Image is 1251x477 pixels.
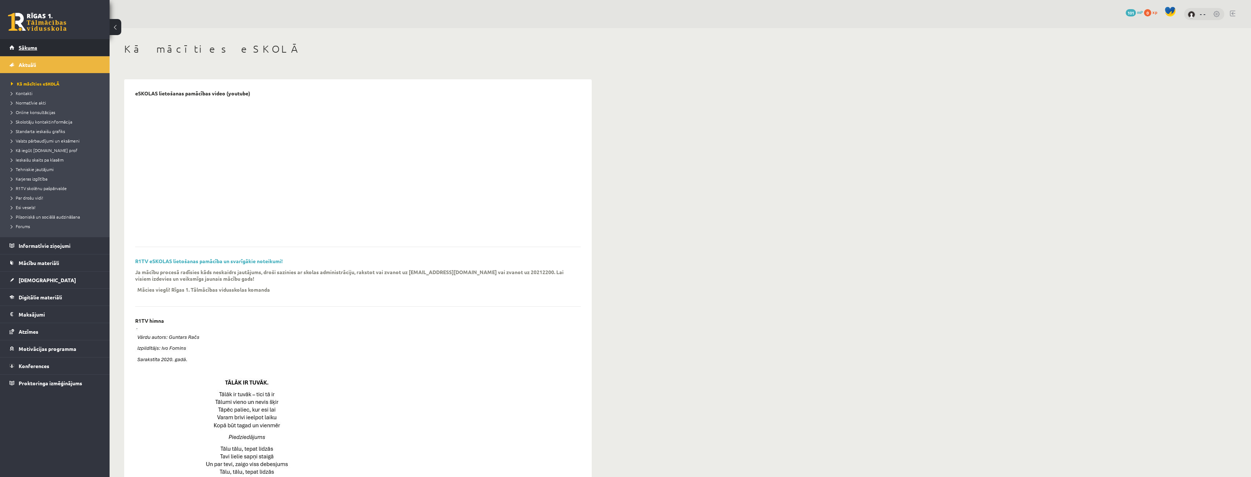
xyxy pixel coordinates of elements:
a: - - [1200,10,1206,18]
legend: Maksājumi [19,306,100,323]
span: [DEMOGRAPHIC_DATA] [19,277,76,283]
a: Sākums [9,39,100,56]
legend: Informatīvie ziņojumi [19,237,100,254]
a: 0 xp [1144,9,1161,15]
span: Aktuāli [19,61,36,68]
a: Aktuāli [9,56,100,73]
p: eSKOLAS lietošanas pamācības video (youtube) [135,90,250,96]
a: Maksājumi [9,306,100,323]
a: Karjeras izglītība [11,175,102,182]
a: R1TV skolēnu pašpārvalde [11,185,102,192]
span: 101 [1126,9,1136,16]
a: Konferences [9,357,100,374]
span: Sākums [19,44,37,51]
span: Valsts pārbaudījumi un eksāmeni [11,138,80,144]
a: Kā mācīties eSKOLĀ [11,80,102,87]
span: Esi vesels! [11,204,35,210]
a: Informatīvie ziņojumi [9,237,100,254]
span: Kontakti [11,90,33,96]
a: Mācību materiāli [9,254,100,271]
span: Atzīmes [19,328,38,335]
span: Proktoringa izmēģinājums [19,380,82,386]
span: Motivācijas programma [19,345,76,352]
a: Standarta ieskaišu grafiks [11,128,102,135]
span: Kā iegūt [DOMAIN_NAME] prof [11,147,77,153]
span: Kā mācīties eSKOLĀ [11,81,60,87]
a: [DEMOGRAPHIC_DATA] [9,272,100,288]
p: Mācies viegli! [137,286,170,293]
span: 0 [1144,9,1151,16]
a: Kā iegūt [DOMAIN_NAME] prof [11,147,102,154]
a: Proktoringa izmēģinājums [9,375,100,391]
a: Par drošu vidi! [11,194,102,201]
a: Skolotāju kontaktinformācija [11,118,102,125]
span: R1TV skolēnu pašpārvalde [11,185,67,191]
span: Mācību materiāli [19,260,59,266]
span: Tehniskie jautājumi [11,166,54,172]
span: Pilsoniskā un sociālā audzināšana [11,214,80,220]
span: Ieskaišu skaits pa klasēm [11,157,64,163]
a: Rīgas 1. Tālmācības vidusskola [8,13,66,31]
span: Skolotāju kontaktinformācija [11,119,72,125]
a: Valsts pārbaudījumi un eksāmeni [11,137,102,144]
span: Normatīvie akti [11,100,46,106]
a: R1TV eSKOLAS lietošanas pamācība un svarīgākie noteikumi! [135,258,283,264]
p: Rīgas 1. Tālmācības vidusskolas komanda [171,286,270,293]
span: Konferences [19,363,49,369]
a: Online konsultācijas [11,109,102,116]
a: Pilsoniskā un sociālā audzināšana [11,213,102,220]
span: Online konsultācijas [11,109,55,115]
a: Tehniskie jautājumi [11,166,102,173]
a: Motivācijas programma [9,340,100,357]
a: 101 mP [1126,9,1143,15]
a: Digitālie materiāli [9,289,100,306]
span: Forums [11,223,30,229]
a: Ieskaišu skaits pa klasēm [11,156,102,163]
a: Esi vesels! [11,204,102,211]
span: Karjeras izglītība [11,176,47,182]
img: - - [1188,11,1195,18]
span: mP [1137,9,1143,15]
span: xp [1152,9,1157,15]
p: Ja mācību procesā radīsies kāds neskaidrs jautājums, droši sazinies ar skolas administrāciju, rak... [135,269,570,282]
p: R1TV himna [135,318,164,324]
a: Forums [11,223,102,230]
a: Atzīmes [9,323,100,340]
h1: Kā mācīties eSKOLĀ [124,43,592,55]
a: Kontakti [11,90,102,96]
span: Standarta ieskaišu grafiks [11,128,65,134]
span: Par drošu vidi! [11,195,43,201]
a: Normatīvie akti [11,99,102,106]
span: Digitālie materiāli [19,294,62,300]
